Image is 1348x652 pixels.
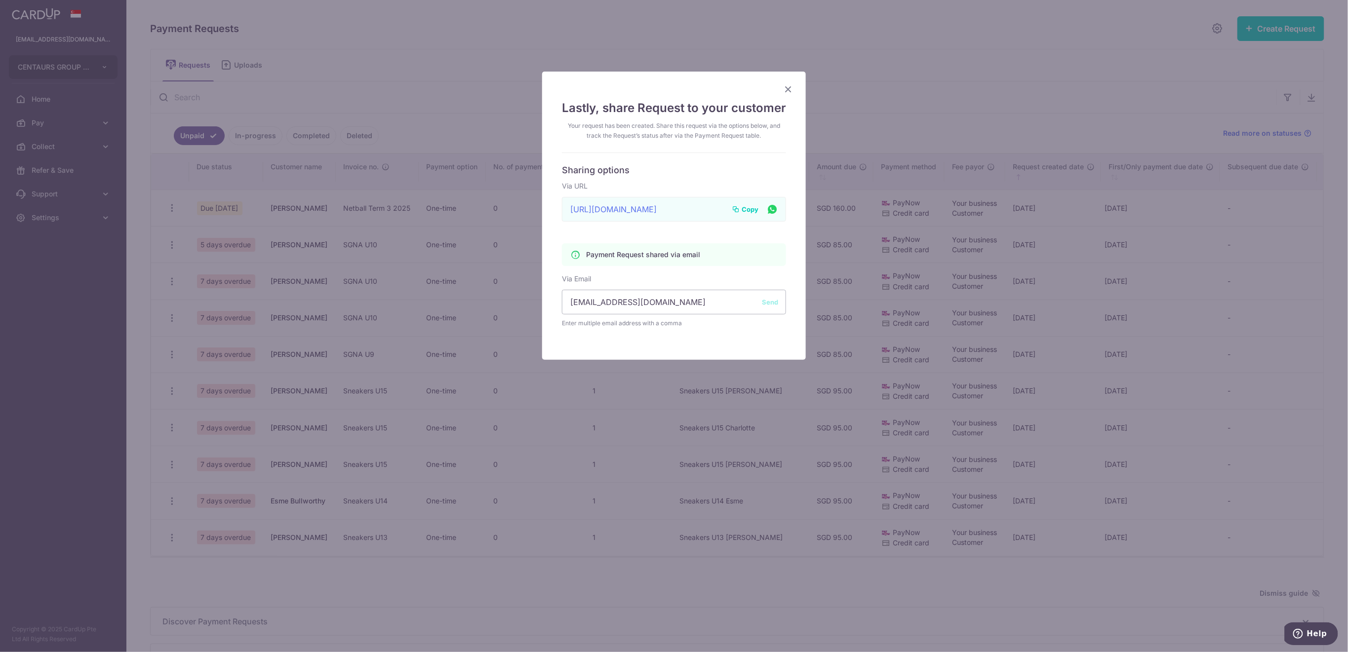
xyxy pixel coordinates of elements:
span: Help [22,7,42,16]
span: Enter multiple email address with a comma [562,318,786,328]
button: Close [782,83,794,95]
button: Copy [732,204,758,214]
span: Copy [742,204,758,214]
h4: Lastly, share Request to your customer [562,99,786,117]
iframe: Opens a widget where you can find more information [1285,622,1338,647]
h6: Sharing options [562,165,786,176]
p: Payment Request shared via email [586,250,700,260]
label: Via URL [562,181,588,191]
label: Via Email [562,274,591,284]
button: Send [762,297,778,307]
input: Example: johndoe@gmail.com, janedoe@gmail.com [562,290,786,314]
div: Your request has been created. Share this request via the options below, and track the Request’s ... [562,121,786,141]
